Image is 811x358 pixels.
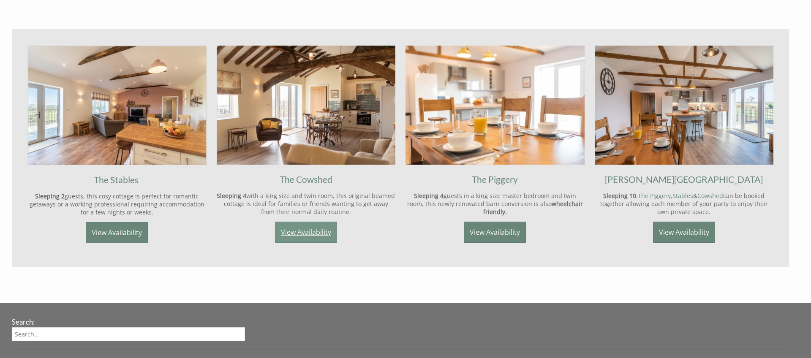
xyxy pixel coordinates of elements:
strong: Sleeping 2 [35,192,65,200]
input: Search... [12,327,245,341]
img: The Piggery, Langley Farm Cottages [405,46,585,165]
strong: Sleeping 4 [217,192,246,200]
a: View Availability [464,222,526,243]
p: guests, this cosy cottage is perfect for romantic getaways or a working professional requiring ac... [27,192,207,216]
a: The Stables [94,174,139,185]
a: The Piggery [638,192,671,200]
a: The Piggery [472,174,518,184]
img: Langley Farm Cottages [27,46,207,165]
strong: Sleeping 4 [414,192,444,200]
p: with a king size and twin room, this original beamed cottage is ideal for families or friends wan... [217,192,396,216]
p: , , & can be booked together allowing each member of your party to enjoy their own private space. [595,192,774,216]
strong: Sleeping 10 [603,192,636,200]
b: wheelchair [552,200,583,208]
p: guests in a king size master bedroom and twin room, this newly renovated barn conversion is also [405,192,585,216]
a: View Availability [86,222,148,243]
strong: friendly. [483,208,507,216]
a: Stables [672,192,693,200]
h3: Search: [12,318,245,326]
a: [PERSON_NAME][GEOGRAPHIC_DATA] [605,174,763,184]
a: The Cowshed [280,174,332,184]
a: View Availability [275,222,337,243]
a: View Availability [653,222,715,243]
a: Cowshed [697,192,723,200]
